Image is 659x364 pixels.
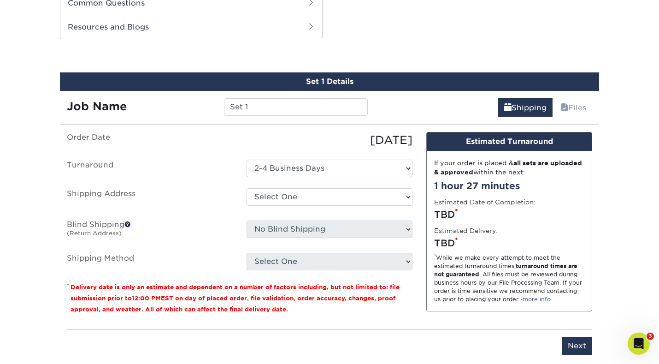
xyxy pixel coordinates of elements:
[434,208,584,221] div: TBD
[434,254,584,304] div: While we make every attempt to meet the estimated turnaround times; . All files must be reviewed ...
[60,253,240,270] label: Shipping Method
[60,221,240,242] label: Blind Shipping
[434,158,584,177] div: If your order is placed & within the next:
[71,284,400,313] small: Delivery date is only an estimate and dependent on a number of factors including, but not limited...
[60,15,322,39] h2: Resources and Blogs
[555,98,592,117] a: Files
[224,98,367,116] input: Enter a job name
[434,197,535,207] label: Estimated Date of Completion:
[240,132,419,149] div: [DATE]
[60,160,240,177] label: Turnaround
[561,103,568,112] span: files
[67,100,127,113] strong: Job Name
[434,226,498,235] label: Estimated Delivery:
[427,132,592,151] div: Estimated Turnaround
[132,295,161,302] span: 12:00 PM
[647,333,654,340] span: 3
[523,296,551,303] a: more info
[498,98,553,117] a: Shipping
[67,230,122,237] small: (Return Address)
[434,263,577,278] strong: turnaround times are not guaranteed
[60,188,240,209] label: Shipping Address
[504,103,512,112] span: shipping
[60,132,240,149] label: Order Date
[562,337,592,355] input: Next
[628,333,650,355] iframe: Intercom live chat
[434,179,584,193] div: 1 hour 27 minutes
[60,72,599,91] div: Set 1 Details
[434,236,584,250] div: TBD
